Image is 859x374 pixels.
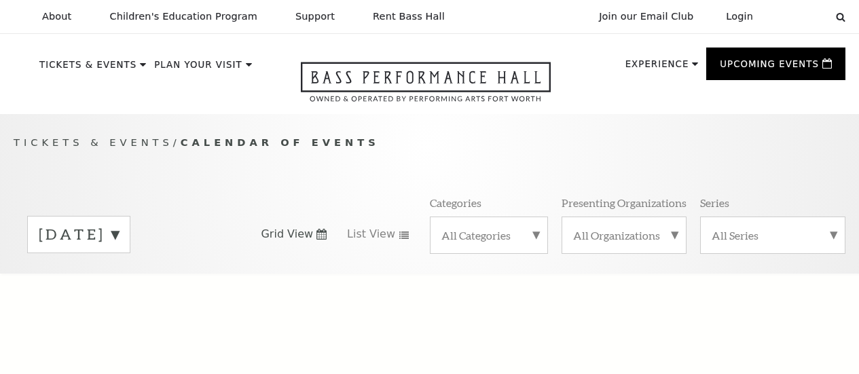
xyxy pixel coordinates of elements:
span: List View [347,227,395,242]
p: Children's Education Program [109,11,257,22]
label: [DATE] [39,224,119,245]
select: Select: [775,10,823,23]
p: Tickets & Events [39,60,136,77]
p: Series [700,195,729,210]
p: Upcoming Events [720,60,819,76]
p: Rent Bass Hall [373,11,445,22]
label: All Categories [441,228,537,242]
p: Support [295,11,335,22]
p: Plan Your Visit [154,60,242,77]
p: About [42,11,71,22]
p: Categories [430,195,481,210]
p: / [14,134,845,151]
label: All Organizations [573,228,675,242]
span: Tickets & Events [14,136,173,148]
label: All Series [712,228,834,242]
span: Calendar of Events [181,136,380,148]
p: Presenting Organizations [562,195,687,210]
span: Grid View [261,227,313,242]
p: Experience [625,60,689,76]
